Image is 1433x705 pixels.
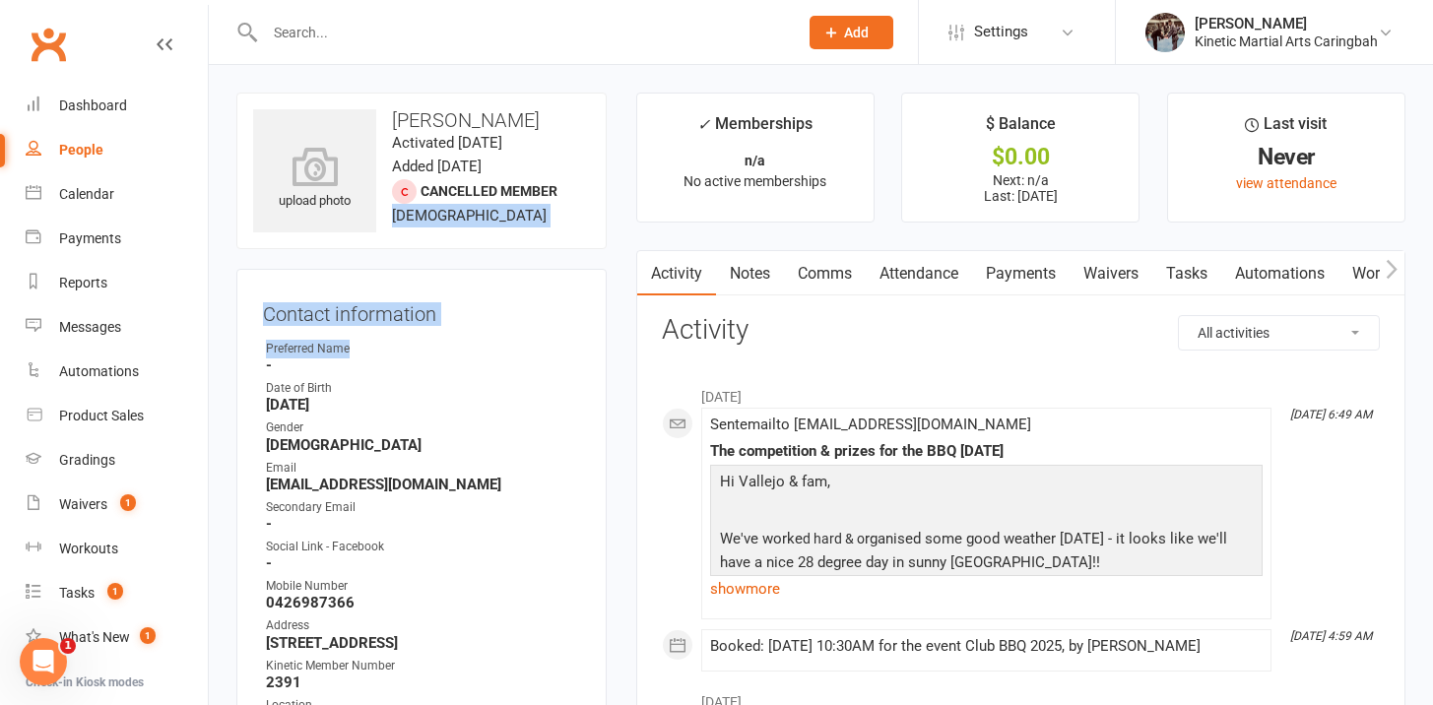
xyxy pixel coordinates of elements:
div: Waivers [59,496,107,512]
div: What's New [59,629,130,645]
div: Payments [59,230,121,246]
h3: [PERSON_NAME] [253,109,590,131]
a: Gradings [26,438,208,482]
strong: - [266,554,580,572]
div: Kinetic Member Number [266,657,580,675]
a: Workouts [26,527,208,571]
strong: [DATE] [266,396,580,414]
div: Date of Birth [266,379,580,398]
div: upload photo [253,147,376,212]
span: [DEMOGRAPHIC_DATA] [392,207,547,224]
div: Dashboard [59,97,127,113]
a: show more [710,575,1263,603]
div: [PERSON_NAME] [1195,15,1378,32]
div: $ Balance [986,111,1056,147]
strong: 0426987366 [266,594,580,611]
img: thumb_image1665806850.png [1145,13,1185,52]
span: 1 [140,627,156,644]
a: Product Sales [26,394,208,438]
div: Booked: [DATE] 10:30AM for the event Club BBQ 2025, by [PERSON_NAME] [710,638,1263,655]
div: The competition & prizes for the BBQ [DATE] [710,443,1263,460]
span: d hard & o [803,531,865,546]
a: Automations [1221,251,1338,296]
span: 1 [60,638,76,654]
i: ✓ [697,115,710,134]
a: Tasks 1 [26,571,208,615]
a: Comms [784,251,866,296]
strong: 2391 [266,673,580,691]
a: Tasks [1152,251,1221,296]
a: Payments [26,217,208,261]
a: Waivers 1 [26,482,208,527]
a: Notes [716,251,784,296]
div: Email [266,459,580,478]
span: 1 [120,494,136,511]
span: Add [844,25,869,40]
a: view attendance [1236,175,1336,191]
time: Activated [DATE] [392,134,502,152]
a: Waivers [1070,251,1152,296]
div: Product Sales [59,408,144,423]
strong: - [266,356,580,374]
span: 1 [107,583,123,600]
a: Messages [26,305,208,350]
div: Never [1186,147,1387,167]
button: Add [810,16,893,49]
iframe: Intercom live chat [20,638,67,685]
a: People [26,128,208,172]
div: Workouts [59,541,118,556]
div: Social Link - Facebook [266,538,580,556]
i: [DATE] 4:59 AM [1290,629,1372,643]
div: Reports [59,275,107,290]
a: What's New1 [26,615,208,660]
div: Messages [59,319,121,335]
span: No active memberships [684,173,826,189]
div: Preferred Name [266,340,580,358]
div: Gender [266,418,580,437]
strong: [EMAIL_ADDRESS][DOMAIN_NAME] [266,476,580,493]
span: Settings [974,10,1028,54]
div: Gradings [59,452,115,468]
div: Memberships [697,111,813,148]
a: Clubworx [24,20,73,69]
a: Attendance [866,251,972,296]
strong: - [266,515,580,533]
strong: [DEMOGRAPHIC_DATA] [266,436,580,454]
div: Tasks [59,585,95,601]
div: Address [266,616,580,635]
div: $0.00 [920,147,1121,167]
li: [DATE] [662,376,1380,408]
div: Mobile Number [266,577,580,596]
a: Automations [26,350,208,394]
h3: Activity [662,315,1380,346]
input: Search... [259,19,784,46]
p: Hi Vallejo & fam, [715,470,1258,498]
a: Payments [972,251,1070,296]
p: We've worke rganised some good weather [DATE] - it looks like we'll have a nice 28 degree day in ... [715,527,1258,579]
h3: Contact information [263,295,580,325]
div: Secondary Email [266,498,580,517]
div: Calendar [59,186,114,202]
strong: [STREET_ADDRESS] [266,634,580,652]
i: [DATE] 6:49 AM [1290,408,1372,421]
div: People [59,142,103,158]
span: Cancelled member [421,183,557,199]
div: Kinetic Martial Arts Caringbah [1195,32,1378,50]
a: Workouts [1338,251,1432,296]
a: Activity [637,251,716,296]
time: Added [DATE] [392,158,482,175]
div: Last visit [1245,111,1327,147]
a: Reports [26,261,208,305]
a: Calendar [26,172,208,217]
strong: n/a [745,153,765,168]
div: Automations [59,363,139,379]
span: Sent email to [EMAIL_ADDRESS][DOMAIN_NAME] [710,416,1031,433]
a: Dashboard [26,84,208,128]
p: Next: n/a Last: [DATE] [920,172,1121,204]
